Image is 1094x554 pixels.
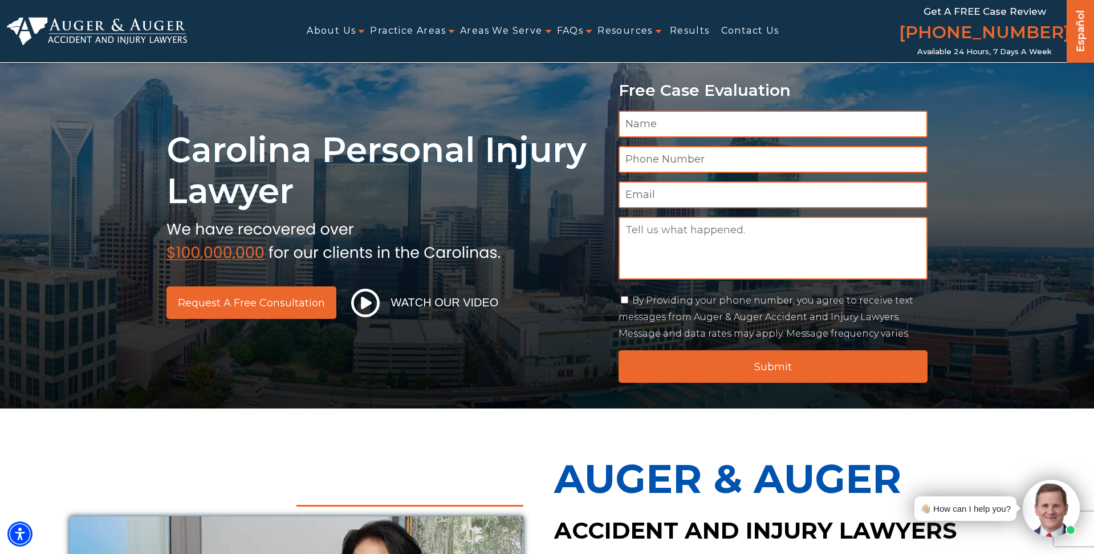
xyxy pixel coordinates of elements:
input: Submit [619,350,928,383]
span: Available 24 Hours, 7 Days a Week [917,47,1052,56]
a: Practice Areas [370,18,446,44]
label: By Providing your phone number, you agree to receive text messages from Auger & Auger Accident an... [619,295,913,339]
h1: Carolina Personal Injury Lawyer [166,130,605,212]
input: Phone Number [619,146,928,173]
a: About Us [307,18,356,44]
a: FAQs [557,18,584,44]
div: 👋🏼 How can I help you? [920,501,1011,516]
a: Contact Us [721,18,779,44]
input: Email [619,181,928,208]
span: Request a Free Consultation [178,298,325,308]
img: sub text [166,217,501,261]
h2: Accident and Injury Lawyers [554,515,1025,547]
img: Intaker widget Avatar [1023,480,1080,537]
a: Resources [597,18,653,44]
span: Get a FREE Case Review [924,6,1046,17]
img: Auger & Auger Accident and Injury Lawyers Logo [7,17,187,45]
input: Name [619,111,928,138]
a: [PHONE_NUMBER] [899,20,1070,47]
p: Free Case Evaluation [619,82,928,99]
p: Auger & Auger [554,443,1025,515]
a: Request a Free Consultation [166,286,336,319]
a: Results [670,18,710,44]
button: Watch Our Video [348,288,502,318]
div: Accessibility Menu [7,521,32,547]
a: Areas We Serve [460,18,543,44]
